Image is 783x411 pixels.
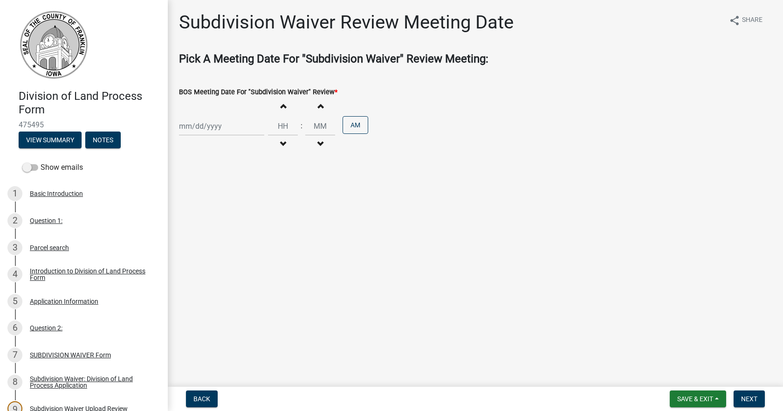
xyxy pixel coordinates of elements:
div: : [298,120,305,132]
div: Question 2: [30,325,62,331]
i: share [729,15,740,26]
button: Next [734,390,765,407]
div: Application Information [30,298,98,305]
button: View Summary [19,132,82,148]
button: Save & Exit [670,390,726,407]
div: 2 [7,213,22,228]
label: Show emails [22,162,83,173]
div: Introduction to Division of Land Process Form [30,268,153,281]
span: Share [742,15,762,26]
input: mm/dd/yyyy [179,117,264,136]
wm-modal-confirm: Summary [19,137,82,144]
button: AM [343,116,368,134]
span: 475495 [19,120,149,129]
label: BOS Meeting Date For "Subdivision Waiver" Review [179,89,337,96]
div: 3 [7,240,22,255]
img: Franklin County, Iowa [19,10,89,80]
strong: Pick A Meeting Date For "Subdivision Waiver" Review Meeting: [179,52,488,65]
div: SUBDIVISION WAIVER Form [30,352,111,358]
button: Back [186,390,218,407]
div: Basic Introduction [30,190,83,197]
div: Parcel search [30,244,69,251]
div: 6 [7,320,22,335]
h4: Division of Land Process Form [19,90,160,117]
div: 5 [7,294,22,309]
span: Back [193,395,210,403]
span: Save & Exit [677,395,713,403]
div: 1 [7,186,22,201]
span: Next [741,395,757,403]
div: 7 [7,348,22,362]
div: Question 1: [30,217,62,224]
button: Notes [85,132,121,148]
div: Subdivision Waiver: Division of Land Process Application [30,376,153,389]
wm-modal-confirm: Notes [85,137,121,144]
h1: Subdivision Waiver Review Meeting Date [179,11,514,34]
div: 8 [7,375,22,390]
input: Hours [268,117,298,136]
input: Minutes [305,117,335,136]
div: 4 [7,267,22,282]
button: shareShare [721,11,770,29]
